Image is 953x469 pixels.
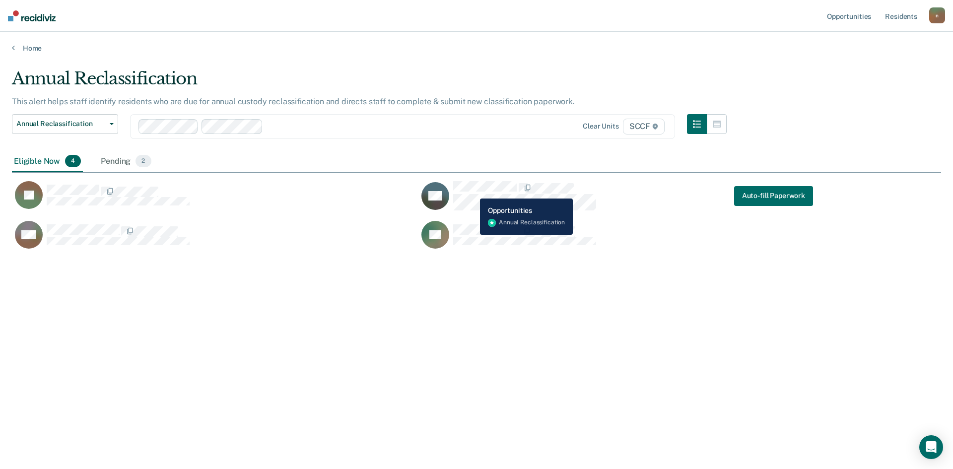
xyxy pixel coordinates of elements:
[12,44,941,53] a: Home
[734,186,813,206] button: Auto-fill Paperwork
[12,181,418,220] div: CaseloadOpportunityCell-00250940
[65,155,81,168] span: 4
[418,181,825,220] div: CaseloadOpportunityCell-00615752
[8,10,56,21] img: Recidiviz
[12,220,418,260] div: CaseloadOpportunityCell-00239832
[418,220,825,260] div: CaseloadOpportunityCell-00396998
[734,186,813,206] a: Navigate to form link
[16,120,106,128] span: Annual Reclassification
[99,151,153,173] div: Pending2
[136,155,151,168] span: 2
[12,97,575,106] p: This alert helps staff identify residents who are due for annual custody reclassification and dir...
[583,122,619,131] div: Clear units
[623,119,665,134] span: SCCF
[12,114,118,134] button: Annual Reclassification
[929,7,945,23] button: n
[12,68,727,97] div: Annual Reclassification
[12,151,83,173] div: Eligible Now4
[919,435,943,459] div: Open Intercom Messenger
